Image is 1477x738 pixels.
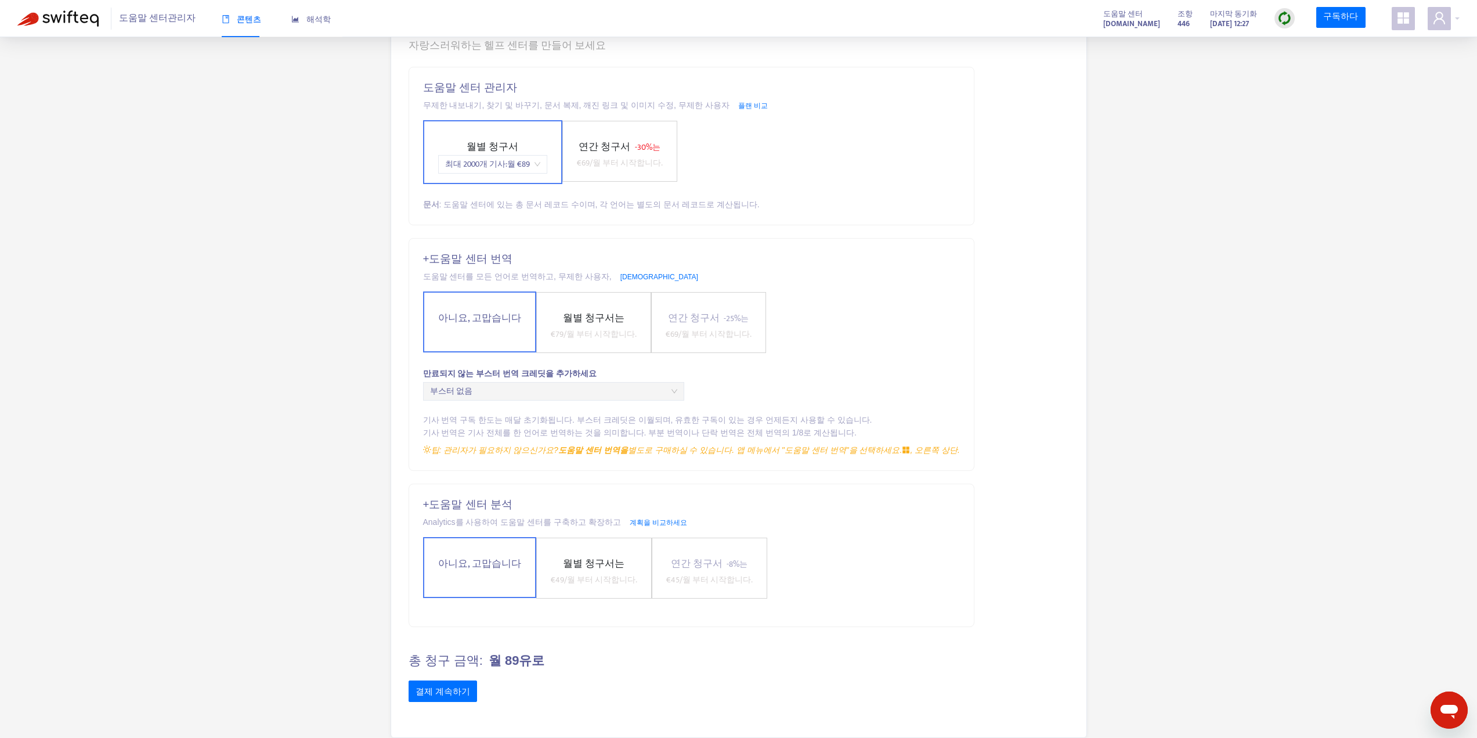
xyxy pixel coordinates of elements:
span: 부스터 없음 [430,383,677,400]
font: 최대 2000개 기사 [445,157,505,171]
font: 연간 청구서 [671,556,723,572]
font: € [666,327,670,341]
a: 플랜 비교 [738,102,768,110]
font: 만료되지 않는 부스터 번역 크레딧을 추가하세요 [423,369,597,378]
font: - [635,141,637,154]
span: 사용자 [1432,11,1446,25]
font: 월 € [507,157,522,171]
font: 49 [555,573,564,586]
font: 도움말 센터 분석 [429,498,512,510]
font: 79 [555,327,564,341]
font: + [423,498,429,510]
font: /월 부터 시작합니다. [564,327,637,341]
font: € [666,573,671,586]
font: , 오른쪽 상단. [910,445,960,455]
font: 관리자 [168,10,196,26]
font: /월 부터 시작합니다. [564,573,637,586]
font: 연간 청구서 [668,310,720,326]
font: 월별 청구서는 [563,310,624,326]
button: 결제 계속하기 [409,681,478,702]
font: 도움말 센터 [1103,8,1143,20]
font: 446 [1178,17,1190,30]
font: 해석학 [306,15,331,24]
span: 면적 차트 [291,15,299,23]
font: /월 부터 시작합니다. [590,156,663,170]
font: € [551,573,555,586]
font: 도움말 센터 번역 [429,253,512,265]
font: 무제한 내보내기, 찾기 및 바꾸기, 문서 복제, 깨진 링크 및 이미지 수정, 무제한 사용자 [423,100,730,110]
font: 도움말 센터를 모든 언어로 번역하고, 무제한 사용자, [423,272,612,281]
a: [DOMAIN_NAME] [1103,17,1160,30]
font: € [577,156,582,170]
a: 계획을 비교하세요 [630,519,687,527]
a: [DEMOGRAPHIC_DATA] [620,273,698,281]
font: 도움말 센터 번역을 [558,445,628,455]
font: 도움말 센터 [119,10,168,26]
font: 연간 청구서 [579,139,630,155]
img: sync.dc5367851b00ba804db3.png [1277,11,1292,26]
font: 기사 번역 구독 한도는 매달 초기화됩니다. 부스터 크레딧은 이월되며, 유효한 구독이 있는 경우 언제든지 사용할 수 있습니다. [423,415,872,424]
font: 마지막 동기화 [1210,8,1257,20]
font: 팁: 관리자가 필요하지 않으신가요? [431,445,558,455]
img: 스위프트이크 [17,10,99,27]
font: 조항 [1178,8,1193,20]
font: 69 [582,156,590,170]
font: /월 부터 시작합니다. [680,573,753,586]
font: Analytics를 사용하여 도움말 센터를 구축하고 확장하고 [423,517,621,527]
font: 도움말 센터 관리자 [423,81,517,93]
font: € [551,327,555,341]
font: 69 [670,327,678,341]
font: 89 [522,157,530,171]
font: 25%는 [726,312,749,325]
font: 문서 [423,200,439,209]
font: 월 89유로 [489,653,545,668]
font: 콘텐츠 [237,15,261,24]
font: 자랑스러워하는 헬프 센터를 만들어 보세요 [409,37,606,55]
font: : 도움말 센터에 있는 총 문서 레코드 수이며, 각 언어는 별도의 문서 레코드로 계산됩니다. [439,200,760,209]
font: [DATE] 12:27 [1210,17,1249,30]
font: 결제 계속하기 [416,686,470,696]
font: 월별 청구서는 [563,556,624,572]
font: 부스터 없음 [430,384,472,398]
span: 책 [222,15,230,23]
font: 기사 번역은 기사 전체를 한 언어로 번역하는 것을 의미합니다. 부분 번역이나 단락 번역은 전체 번역의 1/8로 계산됩니다. [423,428,857,437]
font: 8%는 [729,557,747,571]
span: 앱스토어 [902,446,910,454]
font: 45 [671,573,680,586]
font: 30%는 [637,141,660,154]
font: 별도로 구매하실 수 있습니다. 앱 메뉴에서 "도움말 센터 번역"을 선택하세요. [628,445,902,455]
a: 구독하다 [1316,7,1366,28]
font: 아니요, 고맙습니다 [438,556,521,572]
font: 총 청구 금액: [409,653,483,668]
font: 아니요, 고맙습니다 [438,310,521,326]
font: : [505,157,507,171]
font: - [724,312,726,325]
iframe: 대화 창을 시작하는 버튼, 대화 진행 중 [1431,692,1468,729]
span: 앱스토어 [1396,11,1410,25]
font: 월별 청구서 [467,139,518,155]
font: 구독하다 [1323,9,1358,24]
font: + [423,253,429,265]
font: - [727,557,729,571]
font: /월 부터 시작합니다. [678,327,752,341]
